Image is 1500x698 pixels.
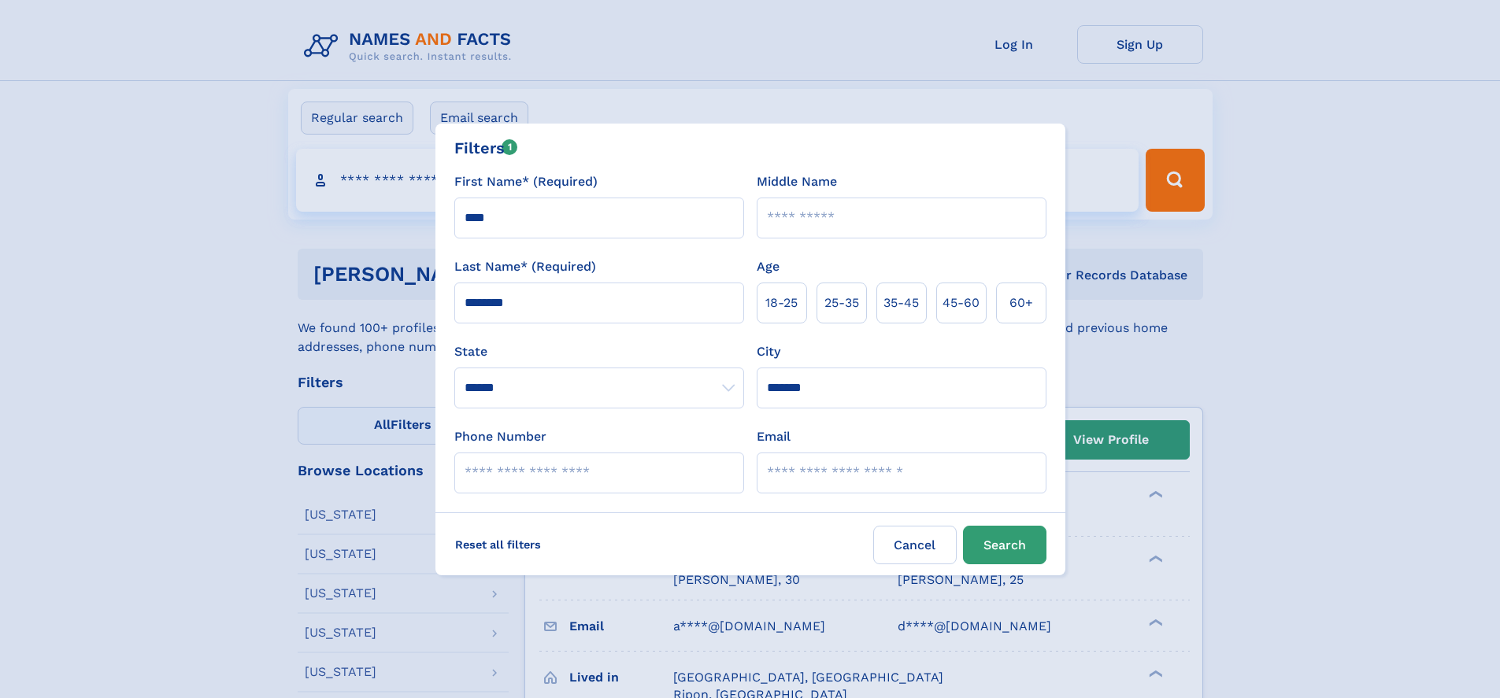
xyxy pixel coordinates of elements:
[873,526,957,564] label: Cancel
[963,526,1046,564] button: Search
[454,172,598,191] label: First Name* (Required)
[454,136,518,160] div: Filters
[943,294,980,312] span: 45‑60
[454,257,596,276] label: Last Name* (Required)
[883,294,919,312] span: 35‑45
[757,342,780,361] label: City
[454,427,546,446] label: Phone Number
[757,172,837,191] label: Middle Name
[765,294,798,312] span: 18‑25
[445,526,551,563] label: Reset all filters
[1009,294,1033,312] span: 60+
[757,427,791,446] label: Email
[757,257,780,276] label: Age
[454,342,744,361] label: State
[824,294,859,312] span: 25‑35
